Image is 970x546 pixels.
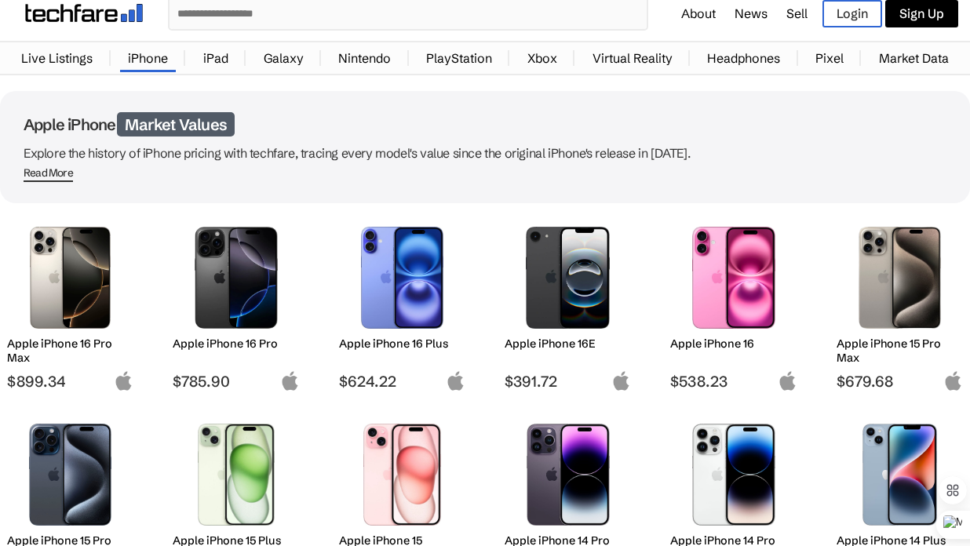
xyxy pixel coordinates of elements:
a: iPad [195,42,236,74]
img: iPhone 15 Pro [19,424,122,526]
a: iPhone [120,42,176,74]
img: apple-logo [114,371,133,391]
img: techfare logo [25,4,143,22]
h2: Apple iPhone 16E [505,337,631,351]
img: apple-logo [446,371,465,391]
div: Read More [24,166,73,180]
h2: Apple iPhone 16 Plus [339,337,465,351]
img: iPhone 15 Plus [184,424,287,526]
span: $899.34 [7,372,133,391]
a: iPhone 16 Plus Apple iPhone 16 Plus $624.22 apple-logo [332,219,472,391]
img: apple-logo [280,371,300,391]
img: iPhone 14 Pro Max [516,424,619,526]
h2: Apple iPhone 16 [670,337,797,351]
a: Xbox [520,42,565,74]
a: iPhone 16E Apple iPhone 16E $391.72 apple-logo [498,219,638,391]
img: iPhone 16 Pro [184,227,287,329]
span: Read More [24,166,73,182]
a: News [735,5,768,21]
img: apple-logo [943,371,963,391]
span: $624.22 [339,372,465,391]
span: Market Values [117,112,235,136]
a: iPhone 16 Apple iPhone 16 $538.23 apple-logo [663,219,804,391]
a: Pixel [808,42,851,74]
a: iPhone 16 Pro Apple iPhone 16 Pro $785.90 apple-logo [166,219,306,391]
a: Galaxy [256,42,312,74]
h1: Apple iPhone [24,115,946,134]
img: iPhone 15 [351,424,454,526]
h2: Apple iPhone 16 Pro [173,337,299,351]
span: $391.72 [505,372,631,391]
a: iPhone 15 Pro Max Apple iPhone 15 Pro Max $679.68 apple-logo [830,219,970,391]
img: iPhone 15 Pro Max [848,227,951,329]
img: iPhone 16 [682,227,785,329]
h2: Apple iPhone 15 Pro Max [837,337,963,365]
span: $538.23 [670,372,797,391]
a: Headphones [699,42,788,74]
span: $785.90 [173,372,299,391]
span: $679.68 [837,372,963,391]
img: iPhone 14 Pro [682,424,785,526]
h2: Apple iPhone 16 Pro Max [7,337,133,365]
img: apple-logo [611,371,631,391]
a: Market Data [871,42,957,74]
a: Live Listings [13,42,100,74]
a: PlayStation [418,42,500,74]
img: iPhone 16 Pro Max [19,227,122,329]
a: Sell [786,5,808,21]
p: Explore the history of iPhone pricing with techfare, tracing every model's value since the origin... [24,142,946,164]
img: apple-logo [778,371,797,391]
img: iPhone 16 Plus [351,227,454,329]
a: Nintendo [330,42,399,74]
img: iPhone 14 Plus [848,424,951,526]
a: Virtual Reality [585,42,680,74]
img: iPhone 16E [516,227,619,329]
a: About [681,5,716,21]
